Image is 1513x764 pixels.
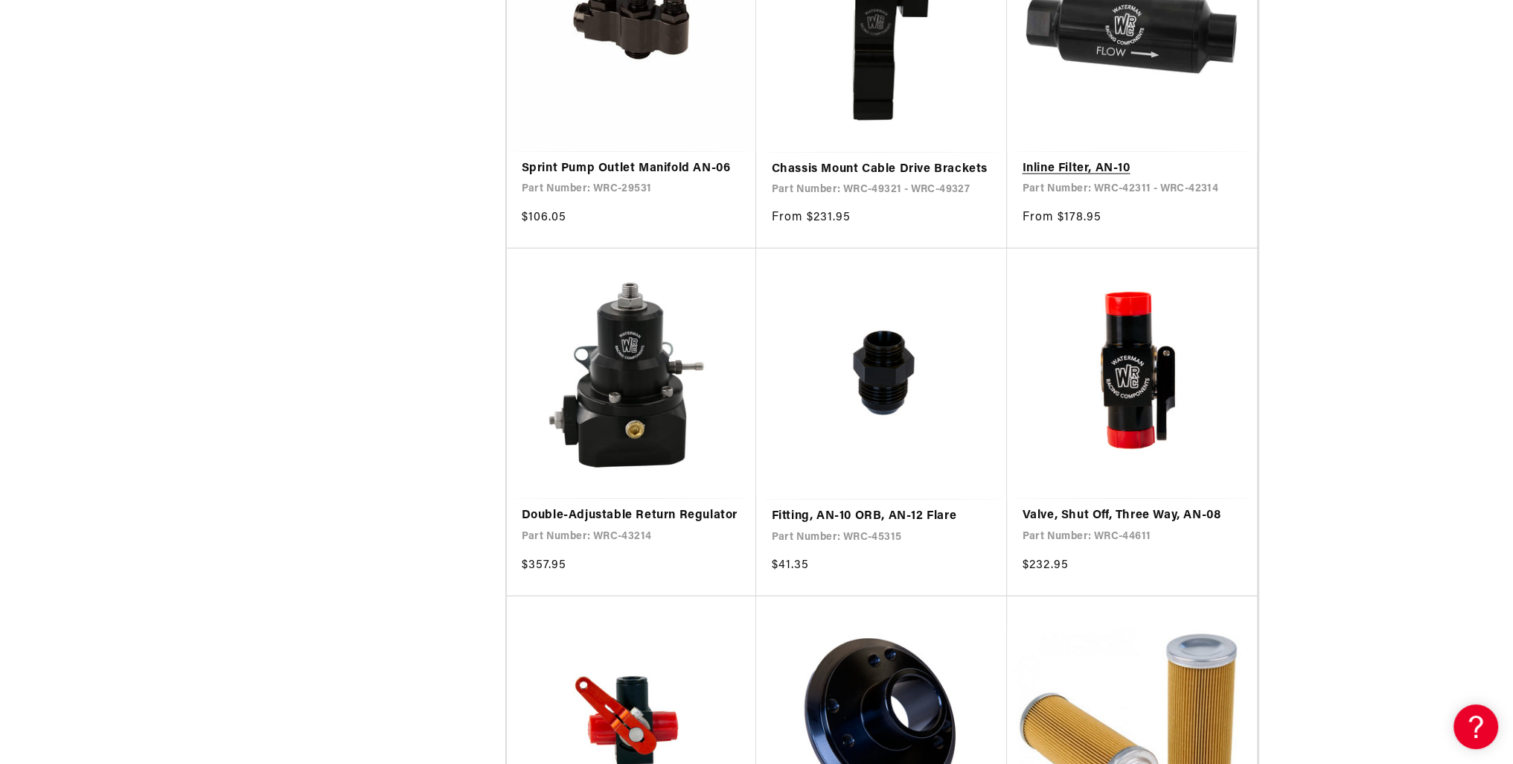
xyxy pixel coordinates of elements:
[771,160,992,179] a: Chassis Mount Cable Drive Brackets
[771,507,992,526] a: Fitting, AN-10 ORB, AN-12 Flare
[522,159,742,179] a: Sprint Pump Outlet Manifold AN-06
[522,506,742,526] a: Double-Adjustable Return Regulator
[1022,506,1242,526] a: Valve, Shut Off, Three Way, AN-08
[1022,159,1242,179] a: Inline Filter, AN-10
